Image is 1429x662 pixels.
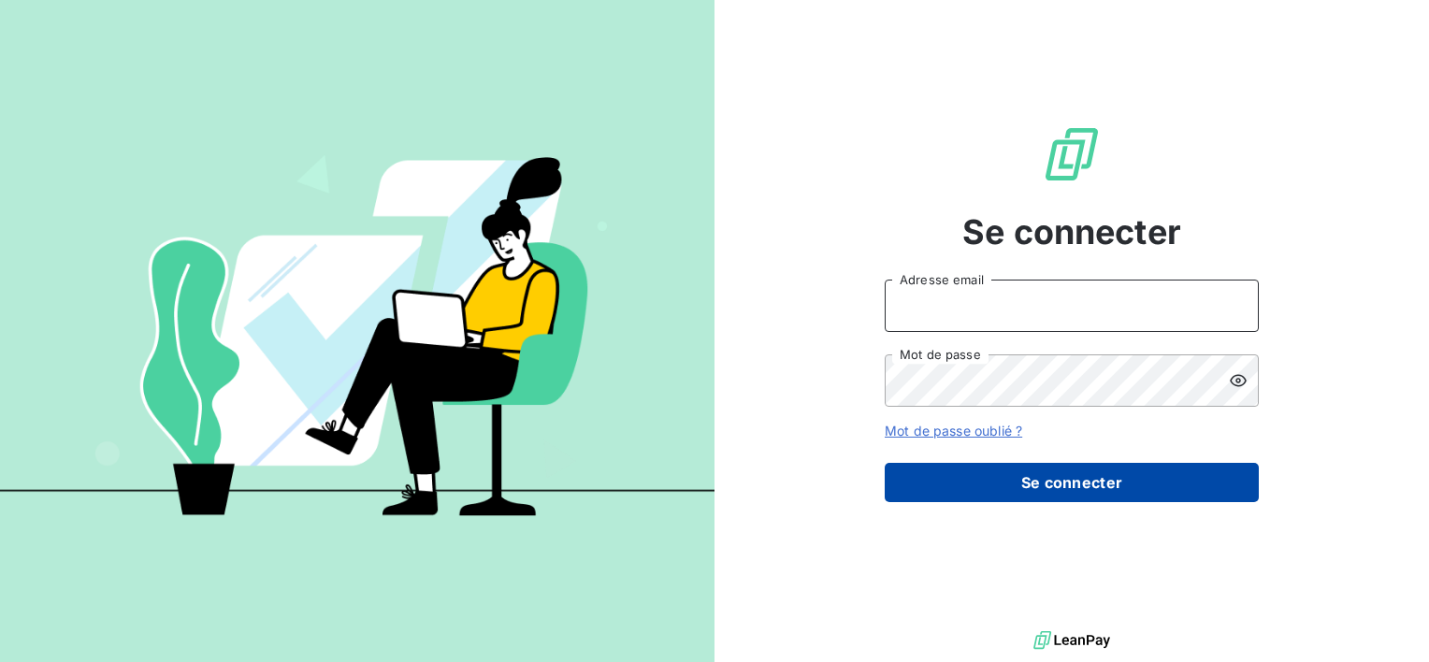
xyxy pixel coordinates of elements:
a: Mot de passe oublié ? [885,423,1022,439]
img: Logo LeanPay [1042,124,1102,184]
span: Se connecter [962,207,1181,257]
img: logo [1033,626,1110,655]
input: placeholder [885,280,1259,332]
button: Se connecter [885,463,1259,502]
